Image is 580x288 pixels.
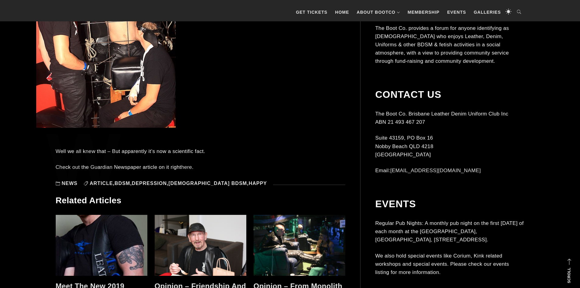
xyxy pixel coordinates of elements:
a: Happy [249,181,267,186]
a: GET TICKETS [293,3,331,21]
p: The Boot Co. Brisbane Leather Denim Uniform Club Inc ABN 21 493 467 207 [375,109,524,126]
a: News [62,181,78,186]
a: Galleries [471,3,504,21]
a: Events [444,3,469,21]
p: Well we all knew that – But apparently it’s now a scientific fact. [56,147,345,155]
p: Email: [375,166,524,175]
a: BDSM [114,181,130,186]
a: [EMAIL_ADDRESS][DOMAIN_NAME] [390,168,481,173]
a: [DEMOGRAPHIC_DATA] BDSM [168,181,247,186]
a: About BootCo [354,3,403,21]
p: Check out the Guardian Newspaper article on it right . [56,163,345,171]
p: Regular Pub Nights: A monthly pub night on the first [DATE] of each month at the [GEOGRAPHIC_DATA... [375,219,524,244]
p: Suite 43159, PO Box 16 Nobby Beach QLD 4218 [GEOGRAPHIC_DATA] [375,134,524,159]
a: Article [90,181,113,186]
span: , , , , [84,181,270,186]
a: Home [332,3,352,21]
a: Depression [132,181,167,186]
p: The Boot Co. provides a forum for anyone identifying as [DEMOGRAPHIC_DATA] who enjoys Leather, De... [375,24,524,65]
h3: Related Articles [56,195,345,206]
a: Membership [405,3,443,21]
h2: Contact Us [375,89,524,100]
a: here [181,164,192,170]
strong: Scroll [567,268,571,283]
h2: Events [375,198,524,210]
p: We also hold special events like Corium, Kink related workshops and special events. Please check ... [375,251,524,276]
